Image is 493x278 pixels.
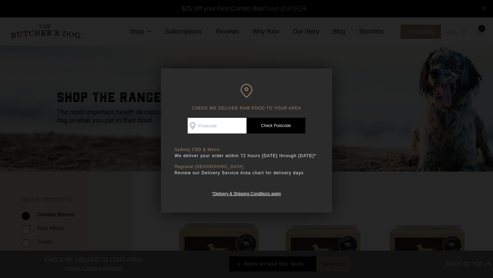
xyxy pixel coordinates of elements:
[188,118,246,134] input: Postcode
[212,190,281,196] a: *Delivery & Shipping Conditions apply
[175,169,318,176] p: Review our Delivery Service Area chart for delivery days
[175,147,318,152] p: Sydney CBD & Metro
[175,84,318,111] h6: CHECK WE DELIVER RAW FOOD TO YOUR AREA
[175,164,318,169] p: Regional [GEOGRAPHIC_DATA]
[246,118,305,134] a: Check Postcode
[175,152,318,159] p: We deliver your order within 72 hours [DATE] through [DATE]*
